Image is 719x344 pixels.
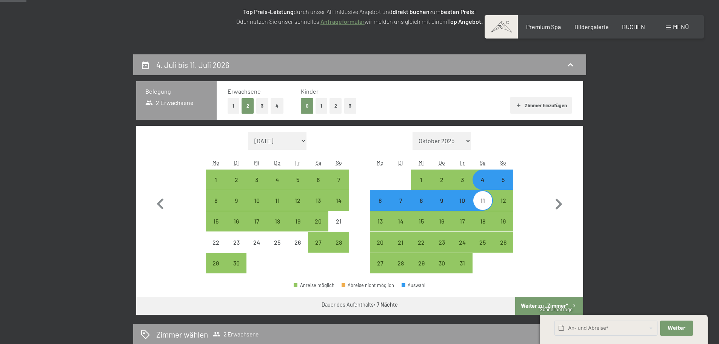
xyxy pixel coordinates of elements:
div: 6 [309,177,328,196]
div: Sun Jul 05 2026 [493,170,513,190]
div: Anreise möglich [328,170,349,190]
div: 23 [432,239,451,258]
div: 6 [371,197,390,216]
div: Anreise möglich [308,232,328,252]
div: Fri Jun 19 2026 [288,211,308,231]
button: 0 [301,98,313,114]
div: Anreise möglich [267,211,288,231]
div: Thu Jul 09 2026 [431,190,452,211]
abbr: Dienstag [234,159,239,166]
div: Tue Jul 21 2026 [391,232,411,252]
div: Anreise möglich [370,211,390,231]
div: Sun Jun 28 2026 [328,232,349,252]
abbr: Dienstag [398,159,403,166]
div: 24 [247,239,266,258]
div: 13 [371,218,390,237]
div: Anreise möglich [452,232,472,252]
button: 3 [256,98,269,114]
abbr: Mittwoch [419,159,424,166]
span: Weiter [668,325,685,332]
div: Thu Jun 11 2026 [267,190,288,211]
a: Premium Spa [526,23,561,30]
div: Anreise möglich [308,170,328,190]
abbr: Montag [377,159,383,166]
div: 12 [494,197,513,216]
div: Sat Jul 25 2026 [473,232,493,252]
div: 2 [432,177,451,196]
div: Wed Jun 03 2026 [246,170,267,190]
button: Weiter zu „Zimmer“ [515,297,583,315]
div: Anreise möglich [206,170,226,190]
div: Tue Jul 28 2026 [391,253,411,273]
span: 2 Erwachsene [213,330,259,338]
p: durch unser All-inklusive Angebot und zum ! Oder nutzen Sie unser schnelles wir melden uns gleich... [171,7,548,26]
span: Schnellanfrage [540,306,573,312]
h3: Belegung [145,87,208,96]
div: 27 [309,239,328,258]
div: 29 [206,260,225,279]
div: Anreise möglich [473,170,493,190]
div: 10 [247,197,266,216]
div: 1 [206,177,225,196]
div: 9 [432,197,451,216]
div: 14 [329,197,348,216]
div: Anreise nicht möglich [226,232,246,252]
div: Sat Jul 11 2026 [473,190,493,211]
a: Anfrageformular [320,18,365,25]
div: 22 [206,239,225,258]
div: 3 [453,177,471,196]
abbr: Donnerstag [439,159,445,166]
abbr: Freitag [460,159,465,166]
div: Anreise nicht möglich [267,232,288,252]
div: 18 [268,218,287,237]
div: Wed Jul 01 2026 [411,170,431,190]
div: 17 [247,218,266,237]
div: Fri Jul 17 2026 [452,211,472,231]
div: Tue Jun 16 2026 [226,211,246,231]
div: Abreise nicht möglich [342,283,394,288]
div: Anreise möglich [411,211,431,231]
div: 15 [412,218,431,237]
button: 1 [316,98,327,114]
div: Anreise möglich [308,190,328,211]
div: Sun Jul 12 2026 [493,190,513,211]
div: Tue Jun 02 2026 [226,170,246,190]
div: Fri Jun 12 2026 [288,190,308,211]
div: Anreise möglich [267,190,288,211]
div: Wed Jul 29 2026 [411,253,431,273]
button: 2 [329,98,342,114]
abbr: Mittwoch [254,159,259,166]
div: Fri Jun 05 2026 [288,170,308,190]
a: Bildergalerie [574,23,609,30]
div: Anreise möglich [226,211,246,231]
div: Anreise möglich [493,232,513,252]
button: 2 [242,98,254,114]
span: Kinder [301,88,319,95]
div: Fri Jul 10 2026 [452,190,472,211]
abbr: Freitag [295,159,300,166]
div: 21 [329,218,348,237]
div: Anreise möglich [294,283,334,288]
div: Anreise nicht möglich [328,211,349,231]
div: 12 [288,197,307,216]
div: Wed Jun 17 2026 [246,211,267,231]
div: 20 [371,239,390,258]
b: 7 Nächte [377,301,398,308]
div: Thu Jun 18 2026 [267,211,288,231]
div: Anreise möglich [370,253,390,273]
div: Anreise möglich [226,190,246,211]
div: 2 [227,177,246,196]
div: 28 [391,260,410,279]
button: 3 [344,98,357,114]
h2: 4. Juli bis 11. Juli 2026 [156,60,229,69]
div: 13 [309,197,328,216]
span: BUCHEN [622,23,645,30]
div: 9 [227,197,246,216]
abbr: Donnerstag [274,159,280,166]
div: Anreise möglich [411,190,431,211]
div: 4 [268,177,287,196]
div: 8 [206,197,225,216]
div: 10 [453,197,471,216]
div: Anreise möglich [473,211,493,231]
